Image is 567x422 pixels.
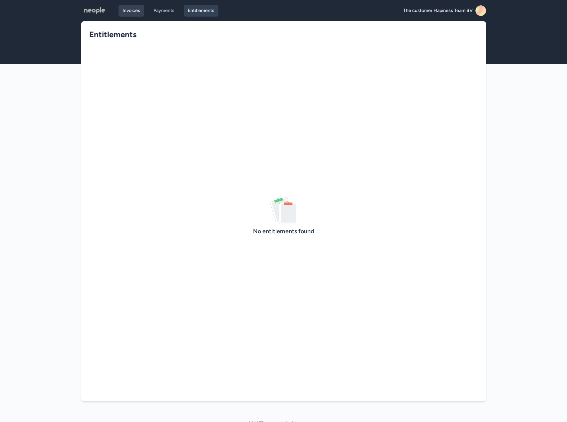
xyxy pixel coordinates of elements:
[89,29,473,40] h1: Entitlements
[84,5,105,16] img: logo_1754573910.png
[184,5,218,17] a: Entitlements
[403,7,473,14] span: The customer Hapiness Team BV
[119,5,144,17] a: Invoices
[253,227,314,236] p: No entitlements found
[149,5,178,17] a: Payments
[403,5,486,16] a: The customer Hapiness Team BV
